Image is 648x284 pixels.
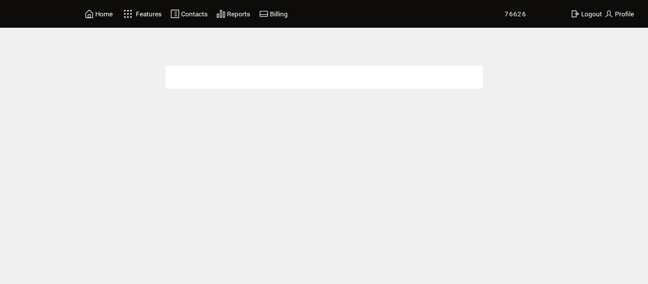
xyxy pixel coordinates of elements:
img: exit.svg [571,9,580,19]
span: Billing [270,10,288,18]
a: Features [120,6,163,21]
a: Contacts [169,8,209,20]
span: Reports [227,10,250,18]
span: Home [95,10,113,18]
img: features.svg [121,8,135,20]
a: Reports [215,8,251,20]
img: creidtcard.svg [259,9,268,19]
a: Home [84,8,114,20]
span: Profile [615,10,634,18]
a: Billing [258,8,289,20]
img: contacts.svg [170,9,180,19]
a: Logout [569,8,603,20]
img: profile.svg [604,9,613,19]
a: Profile [603,8,635,20]
span: Features [136,10,162,18]
img: home.svg [85,9,94,19]
img: chart.svg [216,9,225,19]
span: Contacts [181,10,208,18]
span: 76626 [505,10,526,18]
span: Logout [581,10,602,18]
